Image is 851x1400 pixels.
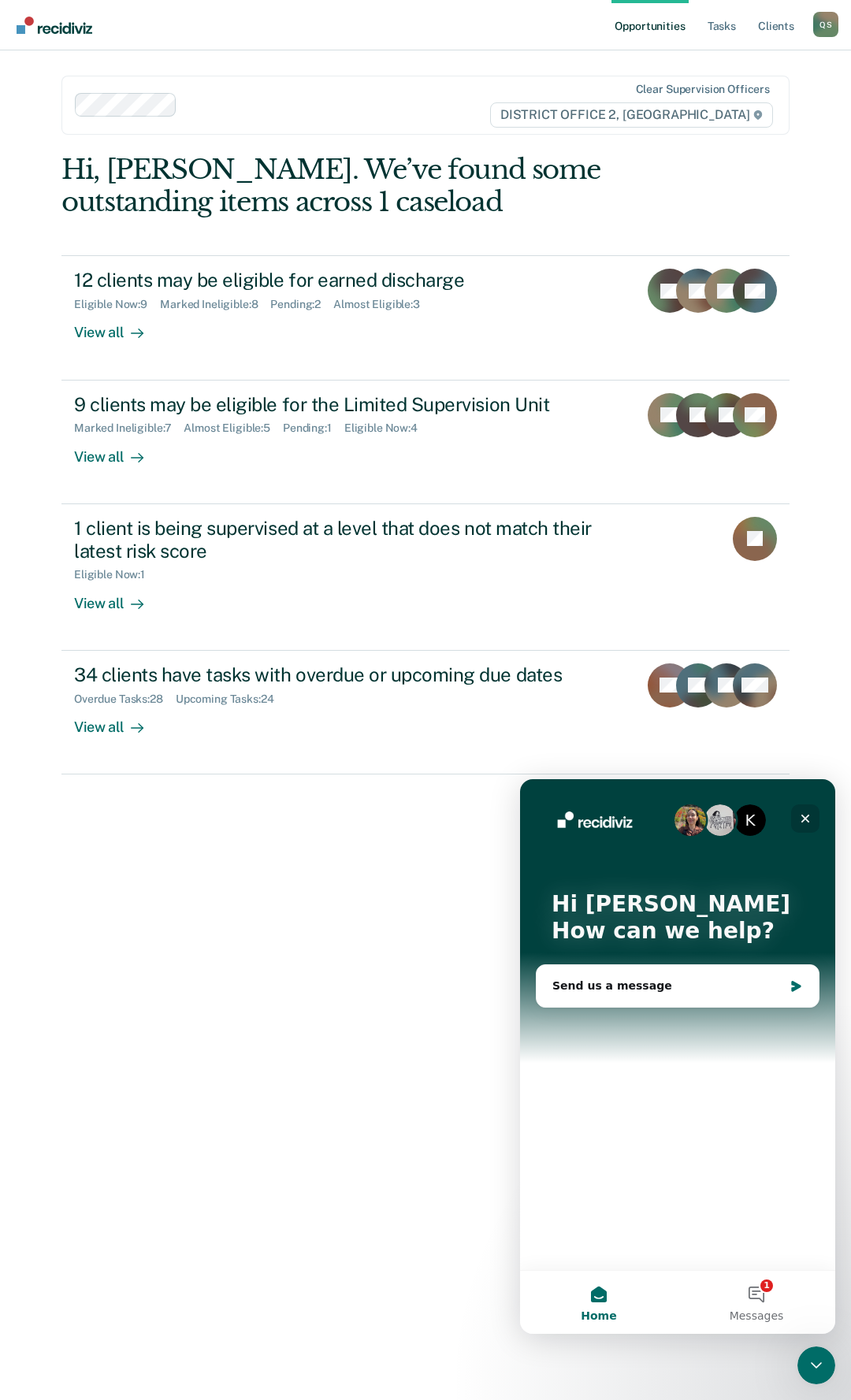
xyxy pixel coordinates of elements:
[74,311,162,342] div: View all
[797,1346,835,1384] iframe: Intercom live chat
[813,12,838,37] button: Profile dropdown button
[344,421,430,435] div: Eligible Now : 4
[61,381,790,504] a: 9 clients may be eligible for the Limited Supervision UnitMarked Ineligible:7Almost Eligible:5Pen...
[74,663,626,686] div: 34 clients have tasks with overdue or upcoming due dates
[74,298,160,311] div: Eligible Now : 9
[520,779,835,1334] iframe: Intercom live chat
[74,581,162,612] div: View all
[74,705,162,736] div: View all
[74,568,158,581] div: Eligible Now : 1
[176,693,287,706] div: Upcoming Tasks : 24
[283,421,344,435] div: Pending : 1
[61,154,644,218] div: Hi, [PERSON_NAME]. We’ve found some outstanding items across 1 caseload
[184,421,283,435] div: Almost Eligible : 5
[74,421,184,435] div: Marked Ineligible : 7
[490,102,773,128] span: DISTRICT OFFICE 2, [GEOGRAPHIC_DATA]
[74,517,627,563] div: 1 client is being supervised at a level that does not match their latest risk score
[61,255,790,380] a: 12 clients may be eligible for earned dischargeEligible Now:9Marked Ineligible:8Pending:2Almost E...
[61,651,790,774] a: 34 clients have tasks with overdue or upcoming due datesOverdue Tasks:28Upcoming Tasks:24View all
[74,269,626,292] div: 12 clients may be eligible for earned discharge
[17,17,92,34] img: Recidiviz
[636,83,770,96] div: Clear supervision officers
[813,12,838,37] div: Q S
[61,504,790,651] a: 1 client is being supervised at a level that does not match their latest risk scoreEligible Now:1...
[74,393,626,416] div: 9 clients may be eligible for the Limited Supervision Unit
[160,298,270,311] div: Marked Ineligible : 8
[74,435,162,466] div: View all
[270,298,333,311] div: Pending : 2
[74,693,176,706] div: Overdue Tasks : 28
[333,298,433,311] div: Almost Eligible : 3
